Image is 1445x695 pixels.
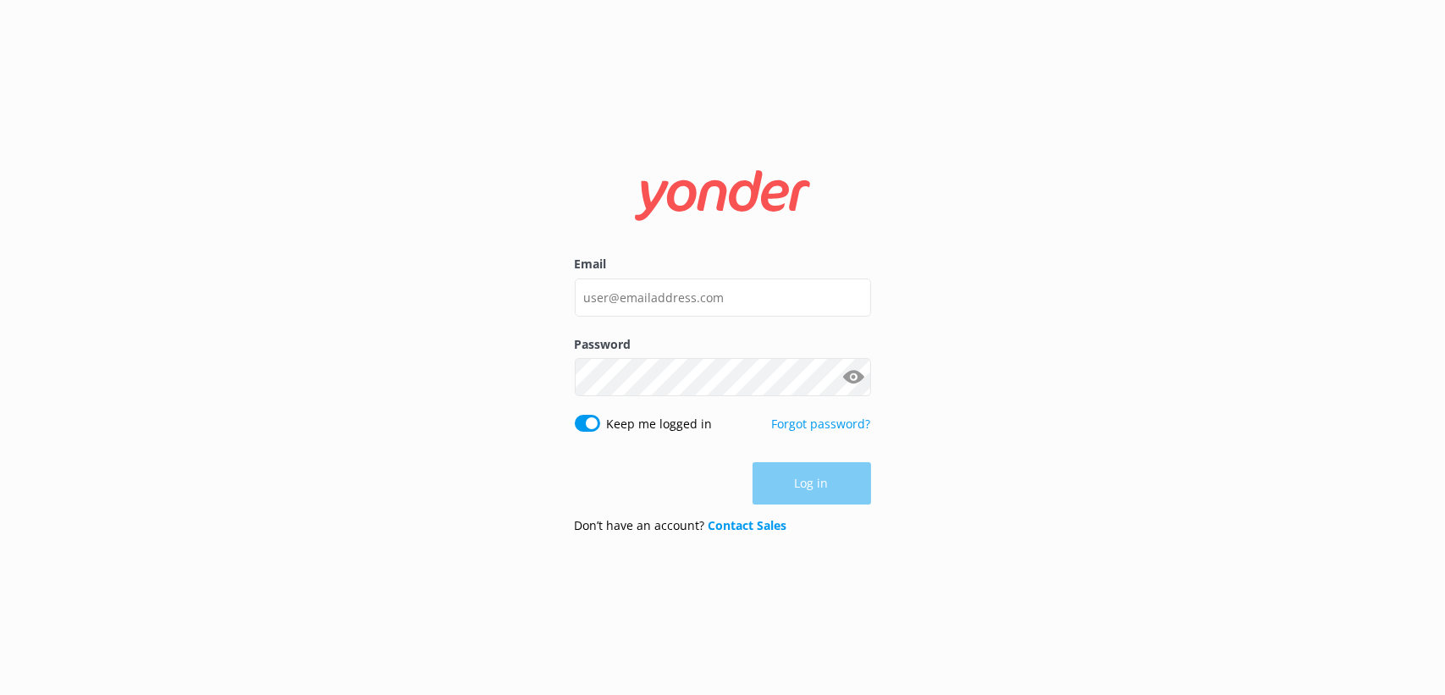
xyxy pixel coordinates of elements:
a: Forgot password? [772,416,871,432]
button: Show password [837,361,871,394]
label: Password [575,335,871,354]
label: Email [575,255,871,273]
p: Don’t have an account? [575,516,787,535]
label: Keep me logged in [607,415,713,433]
a: Contact Sales [709,517,787,533]
input: user@emailaddress.com [575,279,871,317]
